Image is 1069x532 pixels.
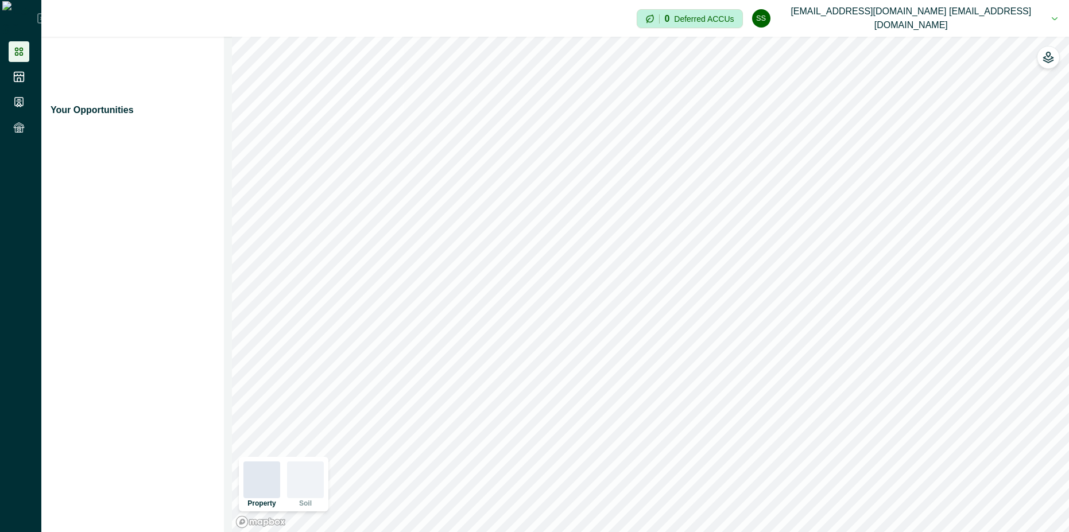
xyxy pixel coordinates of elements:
p: Property [247,500,276,507]
a: Mapbox logo [235,515,286,529]
p: Your Opportunities [51,103,134,117]
img: Logo [2,1,37,36]
p: Soil [299,500,312,507]
p: 0 [664,14,669,24]
p: Deferred ACCUs [674,14,734,23]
